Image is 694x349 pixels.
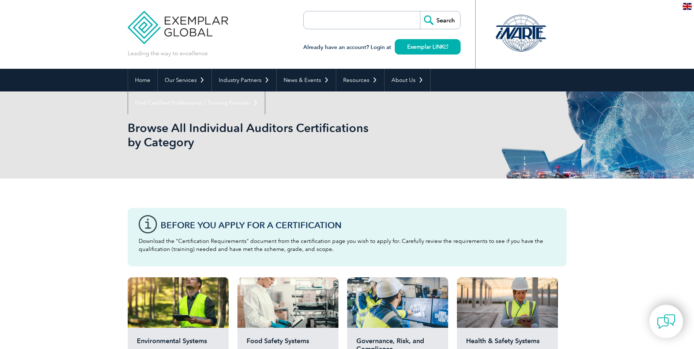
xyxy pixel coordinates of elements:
[277,69,336,91] a: News & Events
[657,312,675,331] img: contact-chat.png
[128,49,208,57] p: Leading the way to excellence
[128,69,157,91] a: Home
[420,11,460,29] input: Search
[336,69,384,91] a: Resources
[139,237,556,253] p: Download the “Certification Requirements” document from the certification page you wish to apply ...
[683,3,692,10] img: en
[128,91,265,114] a: Find Certified Professional / Training Provider
[158,69,211,91] a: Our Services
[128,121,409,149] h1: Browse All Individual Auditors Certifications by Category
[384,69,430,91] a: About Us
[303,43,461,52] h3: Already have an account? Login at
[395,39,461,55] a: Exemplar LINK
[212,69,276,91] a: Industry Partners
[444,45,448,49] img: open_square.png
[161,221,556,230] h3: Before You Apply For a Certification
